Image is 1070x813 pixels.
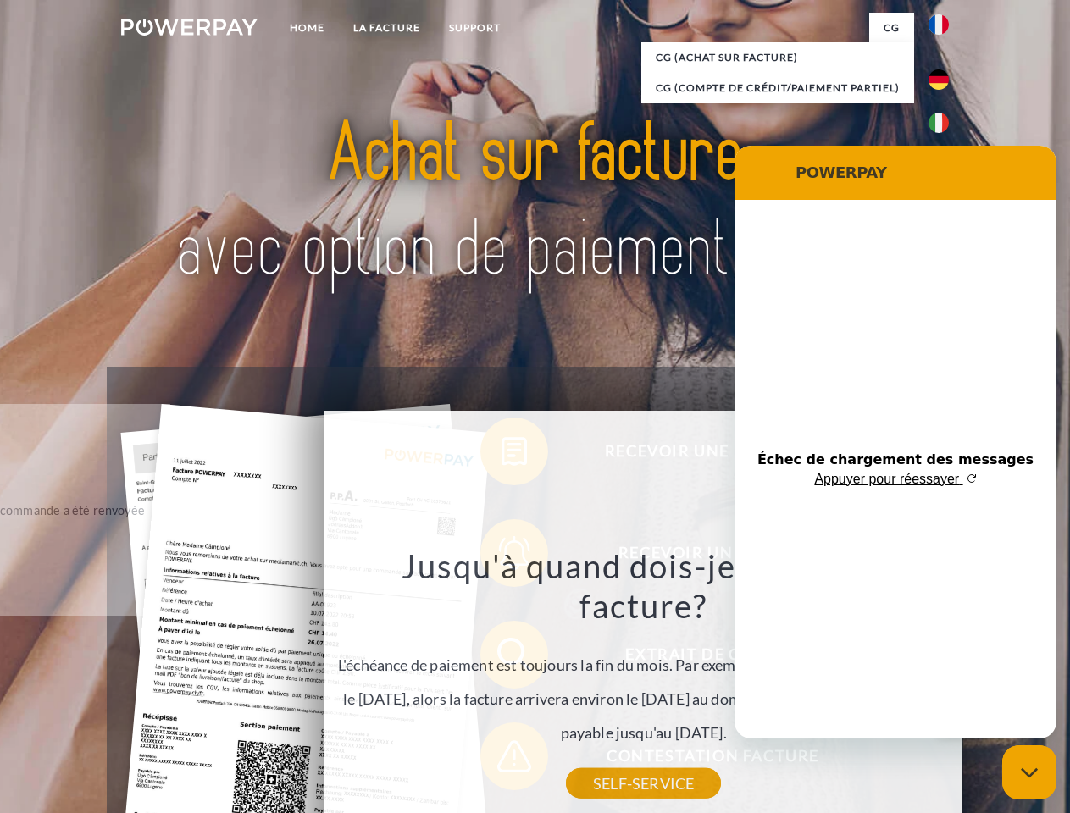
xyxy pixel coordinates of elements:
img: title-powerpay_fr.svg [162,81,908,324]
iframe: Bouton de lancement de la fenêtre de messagerie [1002,745,1056,799]
img: logo-powerpay-white.svg [121,19,258,36]
iframe: Fenêtre de messagerie [735,146,1056,738]
a: Support [435,13,515,43]
img: it [929,113,949,133]
div: L'échéance de paiement est toujours la fin du mois. Par exemple, si la commande a été passée le [... [335,545,953,783]
img: fr [929,14,949,35]
a: CG [869,13,914,43]
h3: Jusqu'à quand dois-je payer ma facture? [335,545,953,627]
img: de [929,69,949,90]
a: CG (Compte de crédit/paiement partiel) [641,73,914,103]
a: LA FACTURE [339,13,435,43]
a: CG (achat sur facture) [641,42,914,73]
a: SELF-SERVICE [566,768,721,799]
a: Home [275,13,339,43]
